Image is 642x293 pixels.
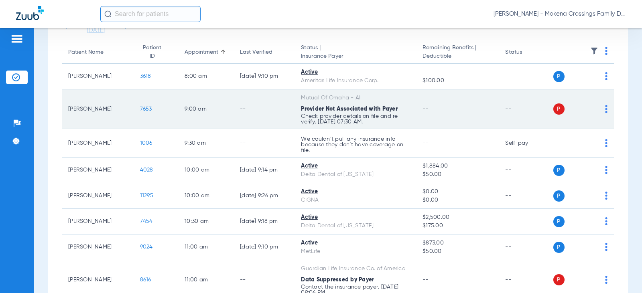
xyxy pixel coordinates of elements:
[234,158,295,183] td: [DATE] 9:14 PM
[16,6,44,20] img: Zuub Logo
[553,274,565,285] span: P
[423,162,492,170] span: $1,884.00
[499,158,553,183] td: --
[62,209,134,234] td: [PERSON_NAME]
[301,52,410,61] span: Insurance Payer
[423,140,429,146] span: --
[423,106,429,112] span: --
[423,239,492,247] span: $873.00
[295,41,416,64] th: Status |
[499,64,553,89] td: --
[140,44,172,61] div: Patient ID
[423,52,492,61] span: Deductible
[178,234,234,260] td: 11:00 AM
[553,242,565,253] span: P
[178,89,234,129] td: 9:00 AM
[140,167,153,173] span: 4028
[301,77,410,85] div: Ameritas Life Insurance Corp.
[553,165,565,176] span: P
[416,41,499,64] th: Remaining Benefits |
[301,196,410,204] div: CIGNA
[499,234,553,260] td: --
[178,158,234,183] td: 10:00 AM
[499,41,553,64] th: Status
[605,217,607,225] img: group-dot-blue.svg
[140,106,152,112] span: 7653
[553,216,565,227] span: P
[605,243,607,251] img: group-dot-blue.svg
[301,188,410,196] div: Active
[234,209,295,234] td: [DATE] 9:18 PM
[301,94,410,102] div: Mutual Of Omaha - AI
[423,213,492,222] span: $2,500.00
[423,77,492,85] span: $100.00
[140,277,151,283] span: 8616
[140,244,153,250] span: 9024
[62,64,134,89] td: [PERSON_NAME]
[423,196,492,204] span: $0.00
[301,68,410,77] div: Active
[178,64,234,89] td: 8:00 AM
[240,48,288,57] div: Last Verified
[499,129,553,158] td: Self-pay
[178,129,234,158] td: 9:30 AM
[301,162,410,170] div: Active
[423,188,492,196] span: $0.00
[301,113,410,125] p: Check provider details on file and re-verify. [DATE] 07:30 AM.
[72,26,120,34] a: [DATE]
[605,72,607,80] img: group-dot-blue.svg
[553,71,565,82] span: P
[605,139,607,147] img: group-dot-blue.svg
[185,48,227,57] div: Appointment
[301,247,410,256] div: MetLife
[140,140,152,146] span: 1006
[140,193,153,198] span: 11295
[423,247,492,256] span: $50.00
[104,10,112,18] img: Search Icon
[62,234,134,260] td: [PERSON_NAME]
[494,10,626,18] span: [PERSON_NAME] - Mokena Crossings Family Dental
[553,190,565,202] span: P
[234,234,295,260] td: [DATE] 9:10 PM
[423,68,492,77] span: --
[68,48,104,57] div: Patient Name
[140,73,151,79] span: 3618
[62,183,134,209] td: [PERSON_NAME]
[62,89,134,129] td: [PERSON_NAME]
[423,170,492,179] span: $50.00
[234,89,295,129] td: --
[301,239,410,247] div: Active
[301,213,410,222] div: Active
[234,183,295,209] td: [DATE] 9:26 PM
[68,48,127,57] div: Patient Name
[301,277,374,283] span: Data Suppressed by Payer
[423,277,429,283] span: --
[499,183,553,209] td: --
[100,6,201,22] input: Search for patients
[605,166,607,174] img: group-dot-blue.svg
[140,44,165,61] div: Patient ID
[301,170,410,179] div: Delta Dental of [US_STATE]
[185,48,218,57] div: Appointment
[301,106,398,112] span: Provider Not Associated with Payer
[301,222,410,230] div: Delta Dental of [US_STATE]
[553,103,565,115] span: P
[140,218,153,224] span: 7454
[605,192,607,200] img: group-dot-blue.svg
[423,222,492,230] span: $175.00
[240,48,272,57] div: Last Verified
[301,136,410,153] p: We couldn’t pull any insurance info because they don’t have coverage on file.
[605,47,607,55] img: group-dot-blue.svg
[10,34,23,44] img: hamburger-icon
[605,276,607,284] img: group-dot-blue.svg
[605,105,607,113] img: group-dot-blue.svg
[234,129,295,158] td: --
[62,158,134,183] td: [PERSON_NAME]
[234,64,295,89] td: [DATE] 9:10 PM
[499,89,553,129] td: --
[499,209,553,234] td: --
[178,183,234,209] td: 10:00 AM
[178,209,234,234] td: 10:30 AM
[301,265,410,273] div: Guardian Life Insurance Co. of America
[62,129,134,158] td: [PERSON_NAME]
